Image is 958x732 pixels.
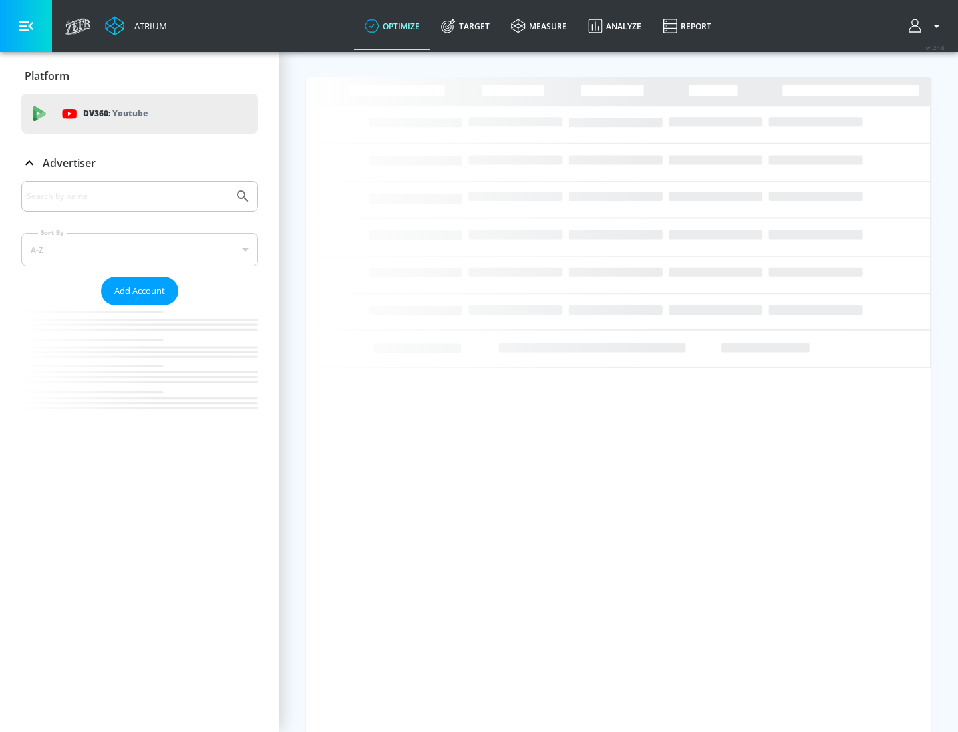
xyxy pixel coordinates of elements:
[83,106,148,121] p: DV360:
[114,283,165,299] span: Add Account
[577,2,652,50] a: Analyze
[43,156,96,170] p: Advertiser
[38,228,67,237] label: Sort By
[21,305,258,435] nav: list of Advertiser
[21,181,258,435] div: Advertiser
[27,188,228,205] input: Search by name
[105,16,167,36] a: Atrium
[430,2,500,50] a: Target
[21,233,258,266] div: A-Z
[101,277,178,305] button: Add Account
[926,44,945,51] span: v 4.24.0
[21,94,258,134] div: DV360: Youtube
[21,144,258,182] div: Advertiser
[112,106,148,120] p: Youtube
[354,2,430,50] a: optimize
[25,69,69,83] p: Platform
[129,20,167,32] div: Atrium
[652,2,722,50] a: Report
[500,2,577,50] a: measure
[21,57,258,94] div: Platform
